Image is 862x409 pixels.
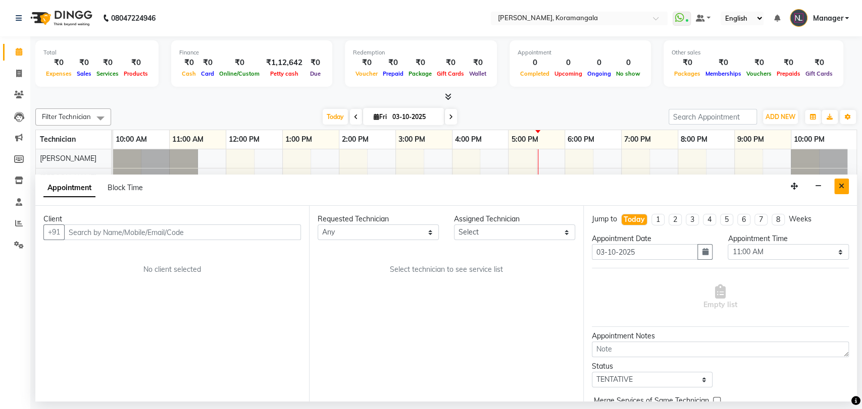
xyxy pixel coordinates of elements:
button: +91 [43,224,65,240]
span: Empty list [703,284,737,310]
div: ₹0 [774,57,803,69]
div: ₹1,12,642 [262,57,307,69]
span: Today [323,109,348,125]
span: Wallet [467,70,489,77]
div: ₹0 [179,57,198,69]
div: ₹0 [121,57,150,69]
div: ₹0 [380,57,406,69]
input: Search by Name/Mobile/Email/Code [64,224,301,240]
img: logo [26,4,95,32]
li: 5 [720,214,733,225]
div: ₹0 [744,57,774,69]
div: ₹0 [467,57,489,69]
span: Upcoming [552,70,585,77]
a: 10:00 PM [791,132,827,147]
div: Client [43,214,301,224]
span: Voucher [353,70,380,77]
span: Manager [813,13,843,24]
div: 0 [518,57,552,69]
span: Package [406,70,434,77]
span: Select technician to see service list [390,264,503,275]
span: ADD NEW [766,113,795,121]
span: Gift Cards [803,70,835,77]
a: 5:00 PM [509,132,540,147]
span: [PERSON_NAME] [40,154,96,163]
input: Search Appointment [669,109,757,125]
div: ₹0 [703,57,744,69]
div: Redemption [353,48,489,57]
li: 8 [772,214,785,225]
div: ₹0 [307,57,324,69]
span: Packages [672,70,703,77]
a: 8:00 PM [678,132,710,147]
a: 12:00 PM [226,132,262,147]
span: Expenses [43,70,74,77]
a: 6:00 PM [565,132,597,147]
div: Appointment Notes [592,331,849,341]
div: 0 [585,57,614,69]
span: Vouchers [744,70,774,77]
a: 11:00 AM [170,132,206,147]
span: [PERSON_NAME] [40,173,96,182]
div: ₹0 [353,57,380,69]
span: Block Time [108,183,143,192]
a: 10:00 AM [113,132,149,147]
span: Technician [40,135,76,144]
div: Weeks [789,214,812,224]
div: No client selected [68,264,277,275]
span: Memberships [703,70,744,77]
div: Total [43,48,150,57]
div: Status [592,361,713,372]
li: 3 [686,214,699,225]
span: Filter Technician [42,112,91,121]
a: 9:00 PM [735,132,767,147]
span: No show [614,70,643,77]
span: Products [121,70,150,77]
img: Manager [790,9,807,27]
div: ₹0 [217,57,262,69]
button: ADD NEW [763,110,798,124]
li: 2 [669,214,682,225]
span: Prepaids [774,70,803,77]
span: Gift Cards [434,70,467,77]
div: Appointment Time [728,233,849,244]
button: Close [834,179,849,194]
div: ₹0 [94,57,121,69]
span: Ongoing [585,70,614,77]
div: Today [624,214,645,225]
div: ₹0 [74,57,94,69]
span: Services [94,70,121,77]
div: ₹0 [43,57,74,69]
b: 08047224946 [111,4,156,32]
div: Jump to [592,214,617,224]
a: 2:00 PM [339,132,371,147]
span: Prepaid [380,70,406,77]
span: Card [198,70,217,77]
li: 1 [651,214,665,225]
span: Due [308,70,323,77]
div: Finance [179,48,324,57]
li: 7 [754,214,768,225]
a: 4:00 PM [452,132,484,147]
a: 1:00 PM [283,132,315,147]
input: yyyy-mm-dd [592,244,698,260]
span: Online/Custom [217,70,262,77]
input: 2025-10-03 [389,109,440,125]
div: Other sales [672,48,835,57]
a: 7:00 PM [622,132,653,147]
span: Fri [371,113,389,121]
span: Cash [179,70,198,77]
div: ₹0 [198,57,217,69]
span: Petty cash [268,70,301,77]
li: 4 [703,214,716,225]
div: ₹0 [672,57,703,69]
div: Requested Technician [318,214,439,224]
div: ₹0 [406,57,434,69]
li: 6 [737,214,750,225]
span: Sales [74,70,94,77]
div: 0 [552,57,585,69]
div: Appointment Date [592,233,713,244]
div: ₹0 [434,57,467,69]
span: Completed [518,70,552,77]
span: Merge Services of Same Technician [594,395,709,408]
